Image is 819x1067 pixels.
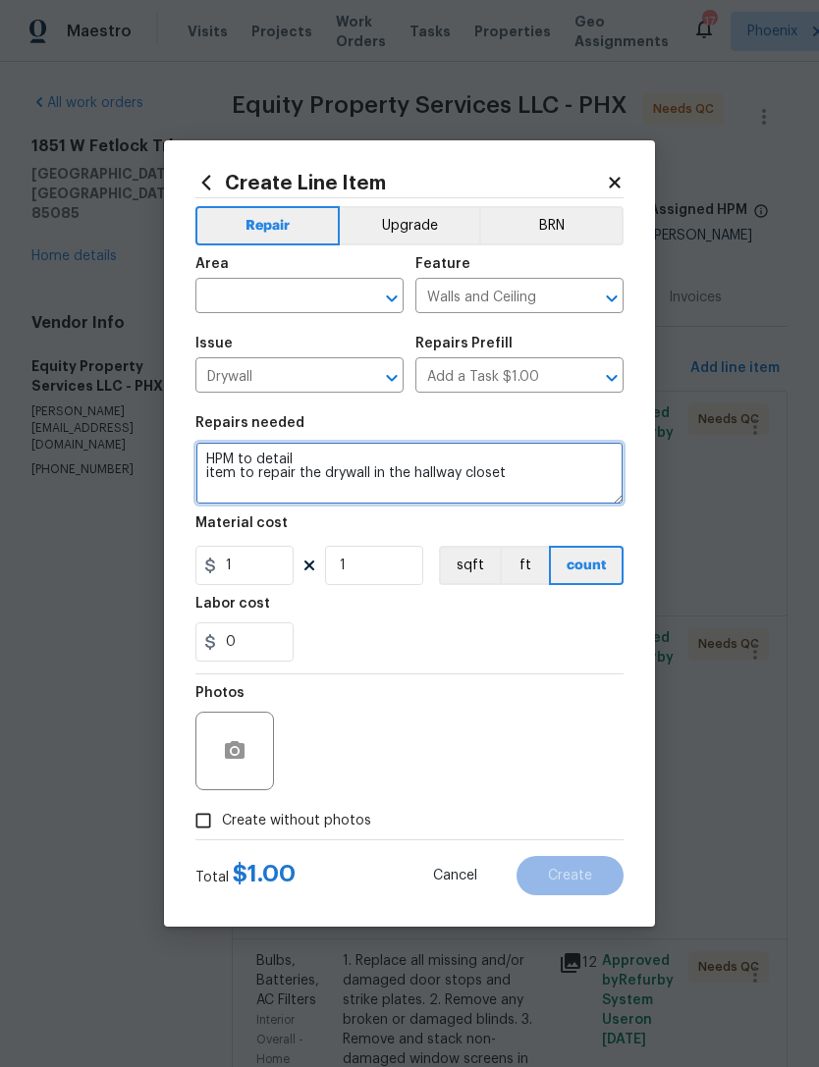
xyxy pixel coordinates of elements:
[439,546,500,585] button: sqft
[195,516,288,530] h5: Material cost
[415,337,513,350] h5: Repairs Prefill
[549,546,624,585] button: count
[233,862,296,885] span: $ 1.00
[500,546,549,585] button: ft
[195,686,245,700] h5: Photos
[598,285,626,312] button: Open
[195,597,270,611] h5: Labor cost
[340,206,480,245] button: Upgrade
[402,856,509,895] button: Cancel
[195,864,296,887] div: Total
[195,442,624,505] textarea: HPM to detail item to repair the drywall in the hallway closet
[415,257,470,271] h5: Feature
[479,206,624,245] button: BRN
[195,416,304,430] h5: Repairs needed
[378,285,406,312] button: Open
[378,364,406,392] button: Open
[195,206,340,245] button: Repair
[433,869,477,883] span: Cancel
[222,811,371,831] span: Create without photos
[195,172,606,193] h2: Create Line Item
[195,337,233,350] h5: Issue
[517,856,624,895] button: Create
[598,364,626,392] button: Open
[195,257,229,271] h5: Area
[548,869,592,883] span: Create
